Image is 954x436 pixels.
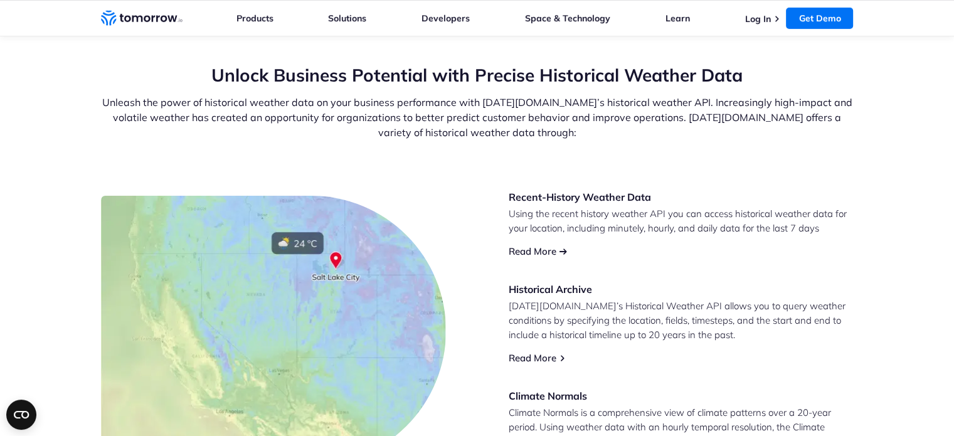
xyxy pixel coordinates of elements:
[509,299,854,342] p: [DATE][DOMAIN_NAME]’s Historical Weather API allows you to query weather conditions by specifying...
[509,389,854,403] h3: Climate Normals
[101,63,854,87] h2: Unlock Business Potential with Precise Historical Weather Data
[328,13,366,24] a: Solutions
[525,13,610,24] a: Space & Technology
[236,13,273,24] a: Products
[509,245,556,257] a: Read More
[509,206,854,235] p: Using the recent history weather API you can access historical weather data for your location, in...
[101,95,854,140] p: Unleash the power of historical weather data on your business performance with [DATE][DOMAIN_NAME...
[421,13,470,24] a: Developers
[509,352,556,364] a: Read More
[509,190,854,204] h3: Recent-History Weather Data
[786,8,853,29] a: Get Demo
[665,13,690,24] a: Learn
[745,13,770,24] a: Log In
[101,9,183,28] a: Home link
[6,400,36,430] button: Open CMP widget
[509,282,854,296] h3: Historical Archive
